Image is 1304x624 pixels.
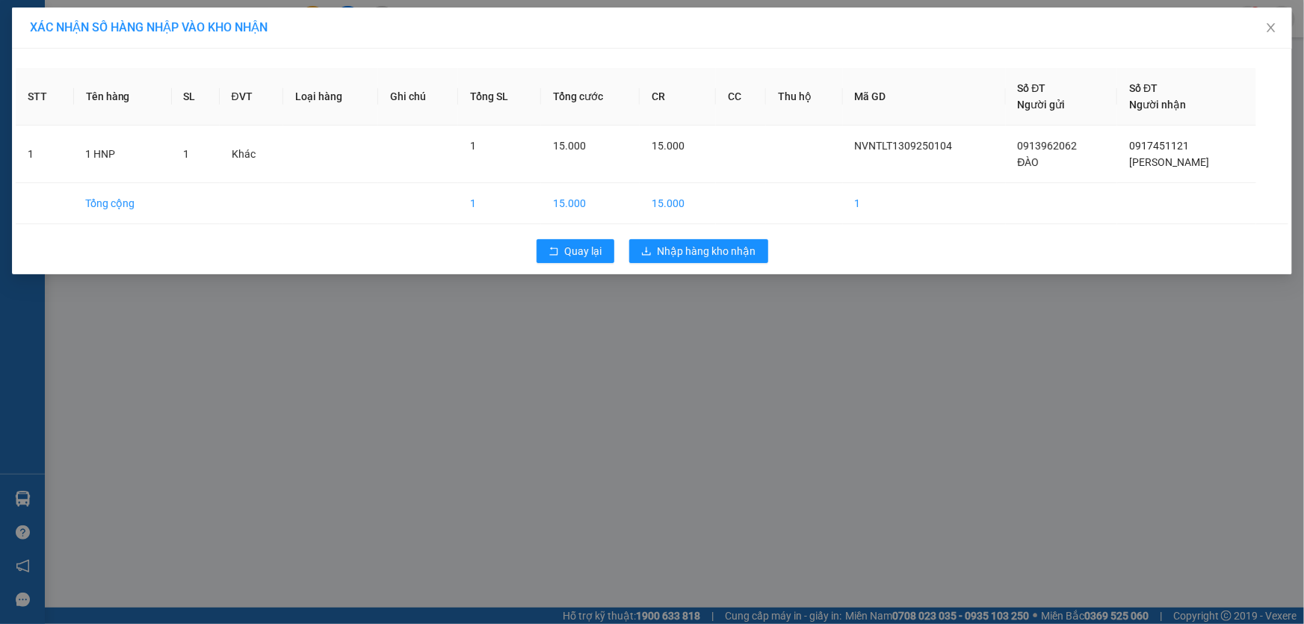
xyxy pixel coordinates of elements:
[1018,156,1039,168] span: ĐÀO
[74,126,172,183] td: 1 HNP
[74,68,172,126] th: Tên hàng
[378,68,458,126] th: Ghi chú
[641,246,652,258] span: download
[1129,82,1158,94] span: Số ĐT
[843,183,1006,224] td: 1
[16,68,74,126] th: STT
[537,239,614,263] button: rollbackQuay lại
[843,68,1006,126] th: Mã GD
[1018,99,1066,111] span: Người gửi
[553,140,586,152] span: 15.000
[549,246,559,258] span: rollback
[220,126,284,183] td: Khác
[652,140,685,152] span: 15.000
[16,126,74,183] td: 1
[283,68,378,126] th: Loại hàng
[1129,99,1186,111] span: Người nhận
[640,183,716,224] td: 15.000
[1018,140,1078,152] span: 0913962062
[458,183,541,224] td: 1
[855,140,953,152] span: NVNTLT1309250104
[716,68,766,126] th: CC
[629,239,768,263] button: downloadNhập hàng kho nhận
[1129,156,1209,168] span: [PERSON_NAME]
[470,140,476,152] span: 1
[1250,7,1292,49] button: Close
[640,68,716,126] th: CR
[1129,140,1189,152] span: 0917451121
[184,148,190,160] span: 1
[458,68,541,126] th: Tổng SL
[1265,22,1277,34] span: close
[766,68,843,126] th: Thu hộ
[220,68,284,126] th: ĐVT
[74,183,172,224] td: Tổng cộng
[541,68,640,126] th: Tổng cước
[172,68,220,126] th: SL
[658,243,756,259] span: Nhập hàng kho nhận
[565,243,602,259] span: Quay lại
[541,183,640,224] td: 15.000
[30,20,268,34] span: XÁC NHẬN SỐ HÀNG NHẬP VÀO KHO NHẬN
[1018,82,1046,94] span: Số ĐT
